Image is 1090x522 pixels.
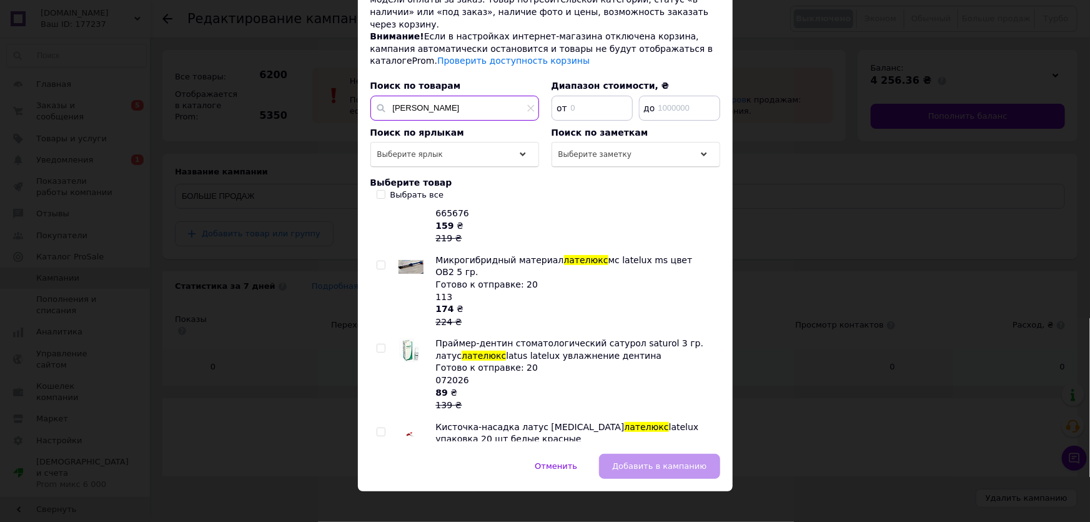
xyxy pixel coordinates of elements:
[370,31,720,68] div: Если в настройках интернет-магазина отключена корзина, кампания автоматически остановится и товар...
[436,400,462,410] span: 139 ₴
[436,362,713,374] div: Готово к отправке: 20
[436,317,462,327] span: 224 ₴
[639,96,720,121] input: 1000000
[436,303,713,328] div: ₴
[436,221,454,231] b: 159
[399,260,424,274] img: Микрогибридный материал лателюкс мс latelux ms цвет OB2 5 гр.
[436,233,462,243] span: 219 ₴
[377,150,443,159] span: Выберите ярлык
[552,96,633,121] input: 0
[535,461,577,471] span: Отменить
[436,208,469,218] span: 665676
[370,81,461,91] span: Поиск по товарам
[399,338,423,362] img: Праймер-дентин стоматологический сатурол saturol 3 гр. латус лателюкс latus latelux увлажнение де...
[625,422,669,432] span: лателюкс
[522,454,590,479] button: Отменить
[552,128,648,138] span: Поиск по заметкам
[436,422,625,432] span: Кисточка-насадка латус [MEDICAL_DATA]
[436,375,469,385] span: 072026
[436,338,704,361] span: Праймер-дентин стоматологический сатурол saturol 3 гр. латус
[436,388,448,398] b: 89
[399,426,424,441] img: Кисточка-насадка латус latus лателюкс latelux упаковка 20 шт белые красные
[370,128,464,138] span: Поиск по ярлыкам
[436,255,564,265] span: Микрогибридный материал
[370,31,424,41] span: Внимание!
[436,279,713,291] div: Готово к отправке: 20
[553,102,568,114] span: от
[462,351,506,361] span: лателюкс
[370,178,452,188] span: Выберите товар
[640,102,656,114] span: до
[564,255,608,265] span: лателюкс
[436,220,713,245] div: ₴
[436,304,454,314] b: 174
[558,150,632,159] span: Выберите заметку
[436,387,713,412] div: ₴
[390,189,444,201] div: Выбрать все
[437,56,590,66] a: Проверить доступность корзины
[436,292,453,302] span: 113
[552,81,670,91] span: Диапазон стоимости, ₴
[506,351,661,361] span: latus latelux увлажнение дентина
